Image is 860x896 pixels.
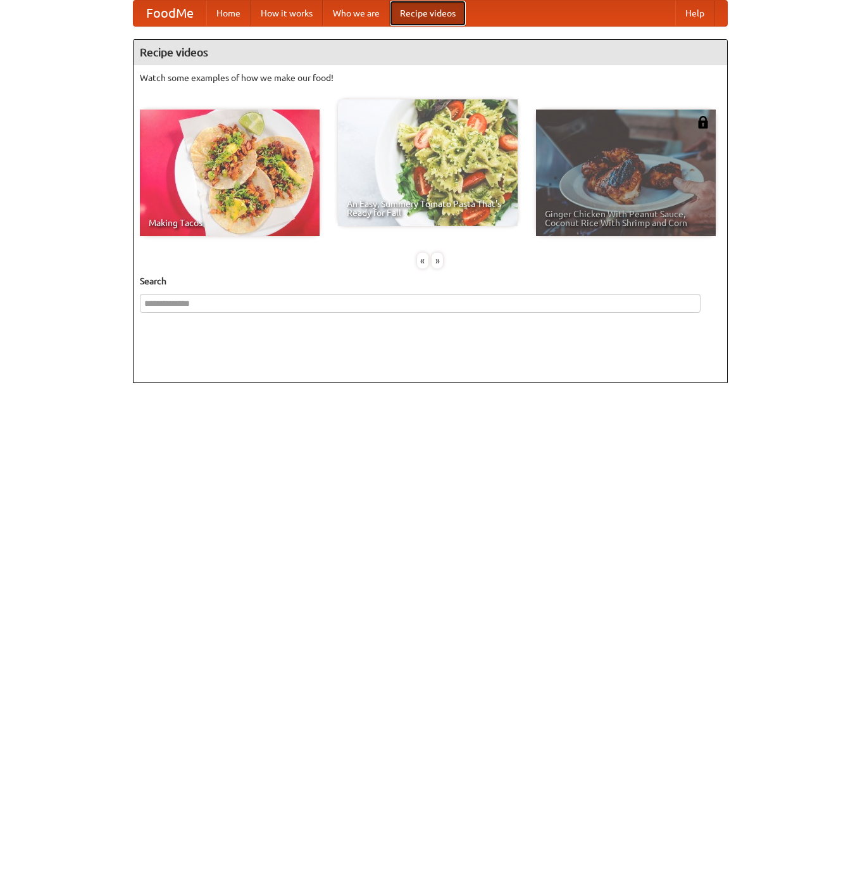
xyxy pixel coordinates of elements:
a: How it works [251,1,323,26]
a: Help [675,1,714,26]
span: Making Tacos [149,218,311,227]
img: 483408.png [697,116,709,129]
div: » [432,253,443,268]
p: Watch some examples of how we make our food! [140,72,721,84]
h5: Search [140,275,721,287]
a: FoodMe [134,1,206,26]
a: An Easy, Summery Tomato Pasta That's Ready for Fall [338,99,518,226]
a: Home [206,1,251,26]
a: Who we are [323,1,390,26]
h4: Recipe videos [134,40,727,65]
a: Recipe videos [390,1,466,26]
a: Making Tacos [140,110,320,236]
span: An Easy, Summery Tomato Pasta That's Ready for Fall [347,199,509,217]
div: « [417,253,428,268]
